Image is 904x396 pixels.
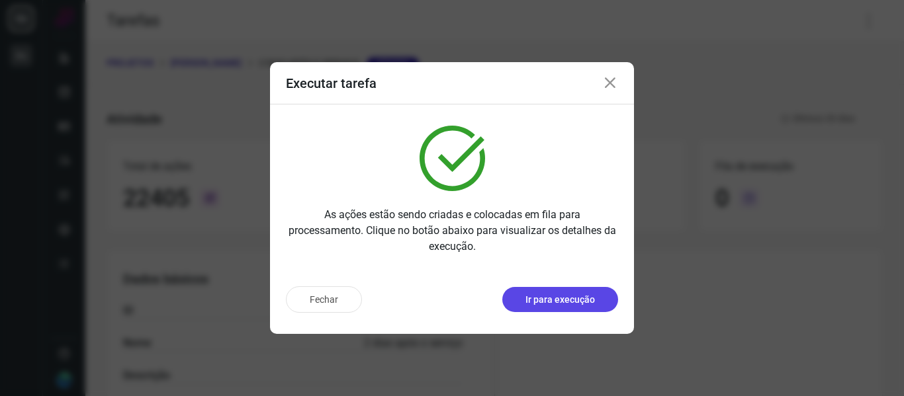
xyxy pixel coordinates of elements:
[525,293,595,307] p: Ir para execução
[420,126,485,191] img: verified.svg
[286,207,618,255] p: As ações estão sendo criadas e colocadas em fila para processamento. Clique no botão abaixo para ...
[286,286,362,313] button: Fechar
[502,287,618,312] button: Ir para execução
[286,75,377,91] h3: Executar tarefa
